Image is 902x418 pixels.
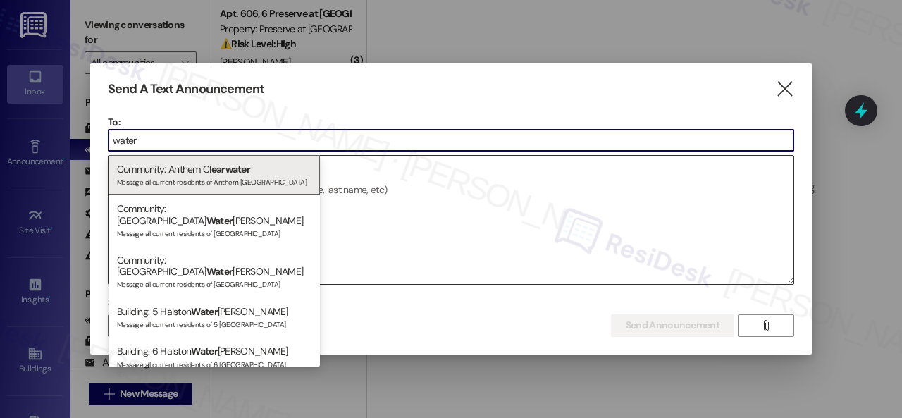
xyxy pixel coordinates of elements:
[191,305,218,318] span: Water
[117,277,311,289] div: Message all current residents of [GEOGRAPHIC_DATA]
[109,130,793,151] input: Type to select the units, buildings, or communities you want to message. (e.g. 'Unit 1A', 'Buildi...
[117,317,311,329] div: Message all current residents of 5 [GEOGRAPHIC_DATA]
[760,320,771,331] i: 
[117,175,311,187] div: Message all current residents of Anthem [GEOGRAPHIC_DATA]
[109,337,320,377] div: Building: 6 Halston [PERSON_NAME]
[108,115,794,129] p: To:
[117,357,311,369] div: Message all current residents of 6 [GEOGRAPHIC_DATA]
[109,195,320,246] div: Community: [GEOGRAPHIC_DATA] [PERSON_NAME]
[626,318,719,333] span: Send Announcement
[211,163,250,176] span: earwater
[109,297,320,338] div: Building: 5 Halston [PERSON_NAME]
[117,226,311,238] div: Message all current residents of [GEOGRAPHIC_DATA]
[109,155,320,195] div: Community: Anthem Cl
[206,265,233,278] span: Water
[206,214,233,227] span: Water
[611,314,734,337] button: Send Announcement
[191,345,218,357] span: Water
[775,82,794,97] i: 
[108,81,264,97] h3: Send A Text Announcement
[109,246,320,297] div: Community: [GEOGRAPHIC_DATA] [PERSON_NAME]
